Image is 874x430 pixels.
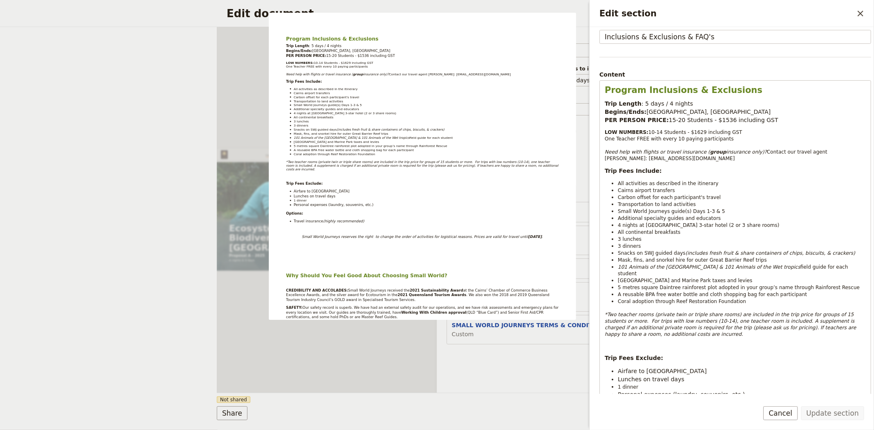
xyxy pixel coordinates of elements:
[618,208,725,214] span: Small World Journeys guide(s) Days 1-3 & 5
[605,129,742,142] span: 10-14 Students - $1629 including GST One Teacher FREE with every 10 paying participants
[618,299,746,304] span: Coral adoption through Reef Restoration Foundation
[618,243,641,249] span: 3 dinners
[618,215,721,221] span: Additional specialty guides and educators
[568,76,590,84] button: Days to include​Clear input
[618,188,675,193] span: Cairns airport transfers
[221,11,311,22] a: Inclusions & Exclusions & FAQ's
[30,251,495,263] p: Proposal A - 2025
[710,149,726,155] strong: group
[605,100,642,107] strong: Trip Length
[473,9,487,23] button: 07 4054 6693
[30,181,495,249] h1: Ecosystems & Global Biodiversity: Reef & [GEOGRAPHIC_DATA] GRAMMAR
[452,321,608,329] button: SMALL WORLD JOURNEYS TERMS & CONDITIONS
[618,250,686,256] span: Snacks on SWJ guided days
[618,391,745,398] span: Personal expenses (laundry, souvenirs, etc.)
[618,384,638,390] span: 1 dinner
[642,100,693,107] span: : 5 days / 4 nights
[605,85,763,95] strong: Program Inclusions & Exclusions
[618,264,717,270] em: 101 Animals of the [GEOGRAPHIC_DATA]
[30,263,91,273] span: 4 nights & 5 days
[618,236,642,242] span: 3 lunches
[720,264,801,270] em: & 101 Animals of the Wet tropics
[217,396,250,403] span: Not shared
[227,7,635,20] h2: Edit document
[618,292,807,297] span: A reusable BPA free water bottle and cloth shopping bag for each participant
[618,285,860,290] span: 5 metres square Daintree rainforest plot adopted in your group’s name through Rainforest Rescue
[605,149,710,155] em: Need help with flights or travel insurance (
[117,11,150,22] a: Cover page
[618,278,752,283] span: [GEOGRAPHIC_DATA] and Marine Park taxes and levies
[190,11,214,22] a: Itinerary
[605,355,663,361] strong: Trip Fees Exclude:
[647,109,771,115] span: [GEOGRAPHIC_DATA], [GEOGRAPHIC_DATA]
[618,222,779,228] span: 4 nights at [GEOGRAPHIC_DATA] 3-star hotel (2 or 3 share rooms)
[157,11,184,22] a: Overview
[618,201,696,207] span: Transportation to land activities
[488,9,502,23] a: groups@smallworldjourneys.com.au
[618,229,681,235] span: All continental breakfasts
[726,149,767,155] em: insurance only)?
[605,312,858,337] em: *Two teacher rooms (private twin or triple share rooms) are included in the trip price for groups...
[854,7,867,20] button: Close drawer
[10,5,102,25] img: Small World Journeys logo
[605,109,647,115] strong: Begins/Ends:
[618,368,707,374] span: Airfare to [GEOGRAPHIC_DATA]
[605,167,662,174] strong: Trip Fees Include:
[686,250,855,256] em: (includes fresh fruit & share containers of chips, biscuits, & crackers)
[599,30,871,44] input: Section label
[669,117,778,123] span: 15-20 Students - $1536 including GST
[599,7,854,20] h2: Edit section
[618,181,719,186] span: All activities as described in the itinerary
[605,117,669,123] strong: PER PERSON PRICE:
[217,406,247,420] button: Share
[618,257,767,263] span: Mask, fins, and snorkel hire for outer Great Barrier Reef trips
[452,330,608,338] span: Custom
[605,129,649,135] strong: LOW NUMBERS:
[618,376,684,382] span: Lunches on travel days
[763,406,798,420] button: Cancel
[504,9,518,23] button: Download pdf
[599,70,871,79] div: Content
[801,406,864,420] button: Update section
[618,195,721,200] span: Carbon offset for each participant's travel
[318,11,458,22] a: SMALL WORLD JOURNEYS TERMS & CONDITIONS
